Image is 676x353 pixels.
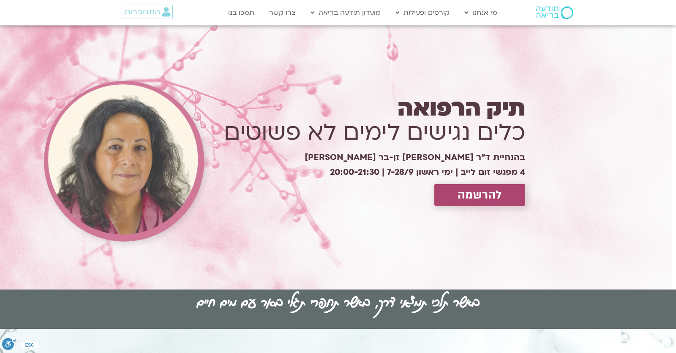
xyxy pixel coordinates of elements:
a: מי אנחנו [460,5,502,21]
a: צרו קשר [265,5,300,21]
span: התחברות [124,7,160,17]
h1: בהנחיית ד״ר [PERSON_NAME] זן-בר [PERSON_NAME] [194,156,525,159]
img: תודעה בריאה [536,6,573,19]
h2: באשר תלכי תמצאי דרך, באשר תחפרי תגלי באר עם מים חיים [197,290,480,313]
h1: תיק הרפואה [194,97,525,120]
a: תמכו בנו [224,5,259,21]
a: התחברות [122,5,173,19]
h1: כלים נגישים לימים לא פשוטים [194,121,525,144]
h1: 4 מפגשי זום לייב | ימי ראשון 7-28/9 | 20:00-21:30 [194,171,525,174]
span: להרשמה [458,188,502,201]
a: מועדון תודעה בריאה [306,5,385,21]
a: קורסים ופעילות [391,5,454,21]
a: להרשמה [434,184,525,206]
